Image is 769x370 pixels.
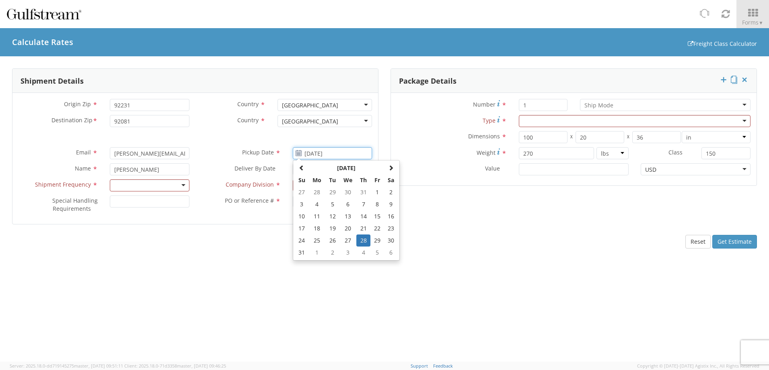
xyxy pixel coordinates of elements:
span: Company Division [226,181,274,188]
div: USD [645,166,656,174]
td: 3 [295,198,309,210]
td: 8 [370,198,384,210]
span: X [567,131,576,143]
span: Previous Month [299,165,304,171]
input: Length [519,131,567,143]
td: 14 [356,210,370,222]
td: 15 [370,210,384,222]
span: PO or Reference # [225,197,274,204]
span: Country [237,116,259,124]
span: X [624,131,632,143]
button: Get Estimate [712,235,757,249]
td: 27 [339,234,356,247]
td: 1 [370,186,384,198]
td: 31 [356,186,370,198]
span: Origin Zip [64,100,91,108]
span: Dimensions [468,132,500,140]
input: Ship Mode [584,101,614,109]
td: 4 [356,247,370,259]
td: 26 [325,234,339,247]
span: Shipment Frequency [35,181,91,188]
td: 17 [295,222,309,234]
span: Email [76,148,91,156]
td: 9 [384,198,398,210]
td: 23 [384,222,398,234]
td: 18 [309,222,326,234]
td: 30 [339,186,356,198]
td: 29 [370,234,384,247]
span: Weight [477,149,496,156]
th: Mo [309,174,326,186]
td: 30 [384,234,398,247]
td: 31 [295,247,309,259]
div: [GEOGRAPHIC_DATA] [282,117,338,125]
span: Server: 2025.18.0-dd719145275 [10,363,123,369]
span: Value [485,164,500,172]
td: 28 [309,186,326,198]
span: master, [DATE] 09:46:25 [177,363,226,369]
span: Pickup Date [242,148,274,156]
td: 12 [325,210,339,222]
td: 10 [295,210,309,222]
th: Fr [370,174,384,186]
td: 25 [309,234,326,247]
td: 2 [325,247,339,259]
a: Feedback [433,363,453,369]
span: Copyright © [DATE]-[DATE] Agistix Inc., All Rights Reserved [637,363,759,369]
a: Freight Class Calculator [688,40,757,47]
div: [GEOGRAPHIC_DATA] [282,101,338,109]
th: We [339,174,356,186]
th: Su [295,174,309,186]
td: 28 [356,234,370,247]
input: Width [576,131,624,143]
td: 13 [339,210,356,222]
span: ▼ [759,19,763,26]
td: 2 [384,186,398,198]
td: 6 [384,247,398,259]
span: Type [483,117,496,124]
td: 11 [309,210,326,222]
span: Destination Zip [51,116,93,125]
span: Name [75,164,91,172]
span: Number [473,101,496,108]
img: gulfstream-logo-030f482cb65ec2084a9d.png [6,7,82,21]
span: Next Month [388,165,394,171]
h3: Package Details [399,69,456,93]
span: master, [DATE] 09:51:11 [74,363,123,369]
a: Support [411,363,428,369]
th: Select Month [309,162,384,174]
td: 5 [325,198,339,210]
td: 6 [339,198,356,210]
th: Sa [384,174,398,186]
span: Deliver By Date [234,164,276,174]
span: Class [668,148,683,156]
td: 21 [356,222,370,234]
td: 4 [309,198,326,210]
td: 16 [384,210,398,222]
td: 5 [370,247,384,259]
td: 19 [325,222,339,234]
th: Tu [325,174,339,186]
h3: Shipment Details [21,69,84,93]
input: Height [632,131,681,143]
td: 29 [325,186,339,198]
span: Forms [742,18,763,26]
span: Special Handling Requirements [52,197,98,212]
td: 20 [339,222,356,234]
h4: Calculate Rates [12,38,73,47]
button: Reset [685,235,711,249]
td: 3 [339,247,356,259]
td: 27 [295,186,309,198]
td: 7 [356,198,370,210]
td: 1 [309,247,326,259]
td: 22 [370,222,384,234]
span: Client: 2025.18.0-71d3358 [124,363,226,369]
th: Th [356,174,370,186]
td: 24 [295,234,309,247]
span: Country [237,100,259,108]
